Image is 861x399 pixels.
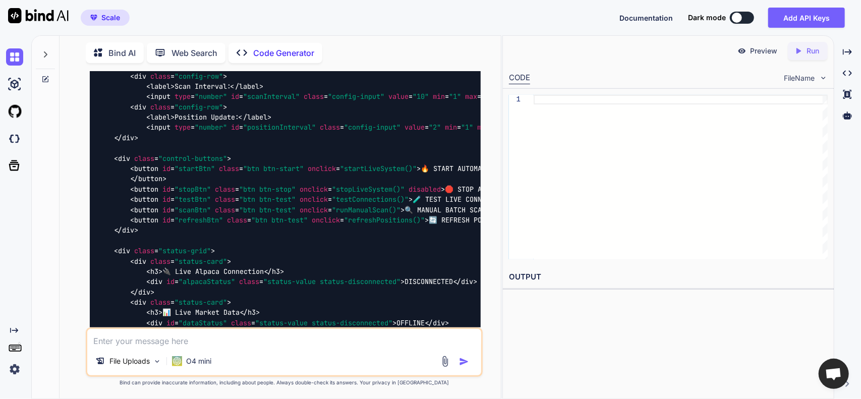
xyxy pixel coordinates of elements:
[130,288,154,297] span: </ >
[175,205,211,214] span: "scanBtn"
[175,72,223,81] span: "config-row"
[344,123,400,132] span: "config-input"
[175,102,223,111] span: "config-row"
[150,112,170,122] span: label
[459,357,469,367] img: icon
[171,47,217,59] p: Web Search
[215,195,235,204] span: class
[509,72,530,84] div: CODE
[175,298,227,307] span: "status-card"
[134,154,154,163] span: class
[243,92,300,101] span: "scanInterval"
[130,164,421,173] span: < = = = >
[819,74,828,82] img: chevron down
[6,103,23,120] img: githubLight
[388,92,409,101] span: value
[425,318,449,327] span: </ >
[175,215,223,224] span: "refreshBtn"
[158,247,211,256] span: "status-grid"
[445,123,457,132] span: min
[134,72,146,81] span: div
[150,102,170,111] span: class
[6,48,23,66] img: chat
[158,154,227,163] span: "control-buttons"
[251,215,308,224] span: "btn btn-test"
[688,13,726,23] span: Dark mode
[243,164,304,173] span: "btn btn-start"
[231,82,263,91] span: </ >
[146,92,501,101] span: < = = = = = = >
[461,123,473,132] span: "1"
[449,92,461,101] span: "1"
[150,298,170,307] span: class
[175,164,215,173] span: "startBtn"
[405,123,425,132] span: value
[340,164,417,173] span: "startLiveSystem()"
[150,72,170,81] span: class
[150,277,162,287] span: div
[130,72,227,81] span: < = >
[134,298,146,307] span: div
[138,175,162,184] span: button
[6,361,23,378] img: settings
[146,308,162,317] span: < >
[453,277,477,287] span: </ >
[130,257,231,266] span: < = >
[215,205,235,214] span: class
[6,76,23,93] img: ai-studio
[175,123,191,132] span: type
[134,164,158,173] span: button
[146,123,513,132] span: < = = = = = = >
[239,112,271,122] span: </ >
[101,13,120,23] span: Scale
[134,215,158,224] span: button
[114,247,215,256] span: < = >
[248,308,256,317] span: h3
[134,102,146,111] span: div
[114,226,138,235] span: </ >
[146,267,162,276] span: < >
[150,318,162,327] span: div
[130,195,413,204] span: < = = = >
[130,215,429,224] span: < = = = >
[122,133,134,142] span: div
[768,8,845,28] button: Add API Keys
[146,82,175,91] span: < >
[320,123,340,132] span: class
[8,8,69,23] img: Bind AI
[231,123,239,132] span: id
[179,318,227,327] span: "dataStatus"
[215,185,235,194] span: class
[509,95,521,104] div: 1
[162,215,170,224] span: id
[150,123,170,132] span: input
[146,277,405,287] span: < = = >
[109,356,150,366] p: File Uploads
[130,298,231,307] span: < = >
[108,47,136,59] p: Bind AI
[344,215,425,224] span: "refreshPositions()"
[332,195,409,204] span: "testConnections()"
[465,92,477,101] span: max
[134,205,158,214] span: button
[130,175,166,184] span: </ >
[429,123,441,132] span: "2"
[130,185,445,194] span: < = = = >
[264,267,284,276] span: </ >
[162,205,170,214] span: id
[332,185,405,194] span: "stopLiveSystem()"
[239,82,259,91] span: label
[134,195,158,204] span: button
[150,267,158,276] span: h3
[272,267,280,276] span: h3
[162,195,170,204] span: id
[175,185,211,194] span: "stopBtn"
[146,112,175,122] span: < >
[195,123,227,132] span: "number"
[239,185,296,194] span: "btn btn-stop"
[807,46,820,56] p: Run
[130,205,405,214] span: < = = = >
[162,185,170,194] span: id
[439,356,451,367] img: attachment
[332,205,400,214] span: "runManualScan()"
